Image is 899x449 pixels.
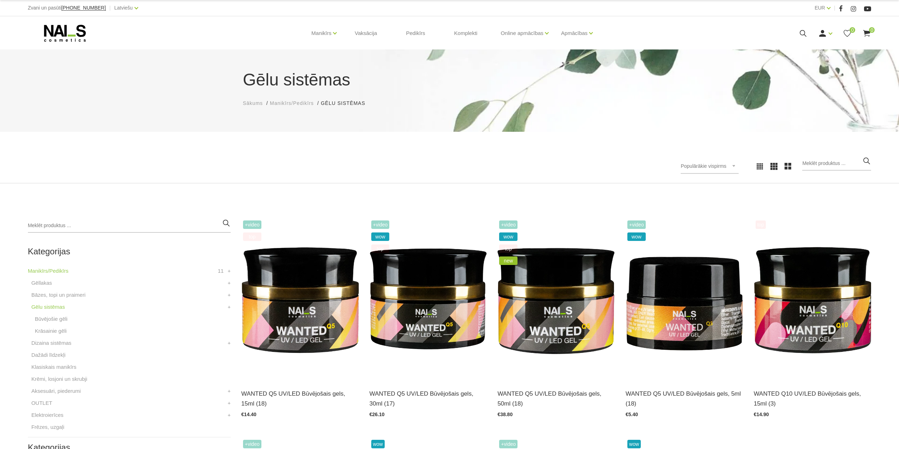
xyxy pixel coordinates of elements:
img: Gels WANTED NAILS cosmetics tehniķu komanda ir radījusi gelu, kas ilgi jau ir katra meistara mekl... [497,219,615,380]
a: + [227,303,231,311]
a: Dizaina sistēmas [31,339,71,347]
div: Zvani un pasūti [28,4,106,12]
a: Manikīrs [312,19,332,47]
a: Komplekti [449,16,483,50]
span: wow [627,440,641,448]
li: Gēlu sistēmas [321,100,372,107]
a: 0 [862,29,871,38]
span: Manikīrs/Pedikīrs [270,100,314,106]
span: +Video [499,440,517,448]
a: + [227,411,231,419]
a: WANTED Q5 UV/LED Būvējošais gels, 5ml (18) [626,389,743,408]
a: WANTED Q10 UV/LED Būvējošais gels, 15ml (3) [754,389,871,408]
a: Pedikīrs [400,16,431,50]
a: Bāzes, topi un praimeri [31,291,85,299]
a: [PHONE_NUMBER] [61,5,106,11]
a: + [227,291,231,299]
a: Gēlu sistēmas [31,303,65,311]
img: Gels WANTED NAILS cosmetics tehniķu komanda ir radījusi gelu, kas ilgi jau ir katra meistara mekl... [241,219,359,380]
span: wow [371,440,385,448]
a: Gēllakas [31,279,52,287]
a: + [227,339,231,347]
a: Manikīrs/Pedikīrs [270,100,314,107]
a: EUR [815,4,825,12]
span: wow [371,232,390,241]
a: Elektroierīces [31,411,64,419]
span: wow [499,232,517,241]
span: 0 [869,27,875,33]
a: WANTED Q5 UV/LED Būvējošais gels, 30ml (17) [369,389,487,408]
a: Online apmācības [501,19,543,47]
a: Latviešu [114,4,133,12]
span: Populārākie vispirms [681,163,726,169]
h2: Kategorijas [28,247,231,256]
span: top [499,244,517,253]
a: + [227,387,231,395]
a: Manikīrs/Pedikīrs [28,267,69,275]
span: | [834,4,835,12]
input: Meklēt produktus ... [802,156,871,171]
a: Frēzes, uzgaļi [31,423,64,431]
span: | [110,4,111,12]
span: €14.40 [241,412,256,417]
h1: Gēlu sistēmas [243,67,656,93]
a: + [227,399,231,407]
a: Krāsainie gēli [35,327,67,335]
a: OUTLET [31,399,52,407]
a: Sākums [243,100,263,107]
a: + [227,279,231,287]
span: new [499,256,517,265]
span: €26.10 [369,412,385,417]
a: Dažādi līdzekļi [31,351,66,359]
a: + [227,267,231,275]
a: Būvējošie gēli [35,315,68,323]
a: WANTED Q5 UV/LED Būvējošais gels, 15ml (18) [241,389,359,408]
span: top [756,220,766,229]
a: Apmācības [561,19,587,47]
input: Meklēt produktus ... [28,219,231,233]
a: WANTED Q5 UV/LED Būvējošais gels, 50ml (18) [497,389,615,408]
span: 11 [218,267,224,275]
span: €38.80 [497,412,513,417]
span: +Video [371,220,390,229]
span: +Video [499,220,517,229]
img: Gels WANTED NAILS cosmetics tehniķu komanda ir radījusi gelu, kas ilgi jau ir katra meistara mekl... [369,219,487,380]
a: Klasiskais manikīrs [31,363,77,371]
span: top [243,232,261,241]
span: +Video [243,440,261,448]
span: +Video [627,220,646,229]
span: 0 [850,27,855,33]
span: €14.90 [754,412,769,417]
span: wow [627,232,646,241]
a: Aksesuāri, piederumi [31,387,81,395]
img: Gels WANTED NAILS cosmetics tehniķu komanda ir radījusi gelu, kas ilgi jau ir katra meistara mekl... [626,219,743,380]
a: Krēmi, losjoni un skrubji [31,375,87,383]
a: Vaksācija [349,16,383,50]
span: €5.40 [626,412,638,417]
a: 0 [843,29,852,38]
span: +Video [243,220,261,229]
img: Gels WANTED NAILS cosmetics tehniķu komanda ir radījusi gelu, kas ilgi jau ir katra meistara mekl... [754,219,871,380]
span: top [371,244,390,253]
span: Sākums [243,100,263,106]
